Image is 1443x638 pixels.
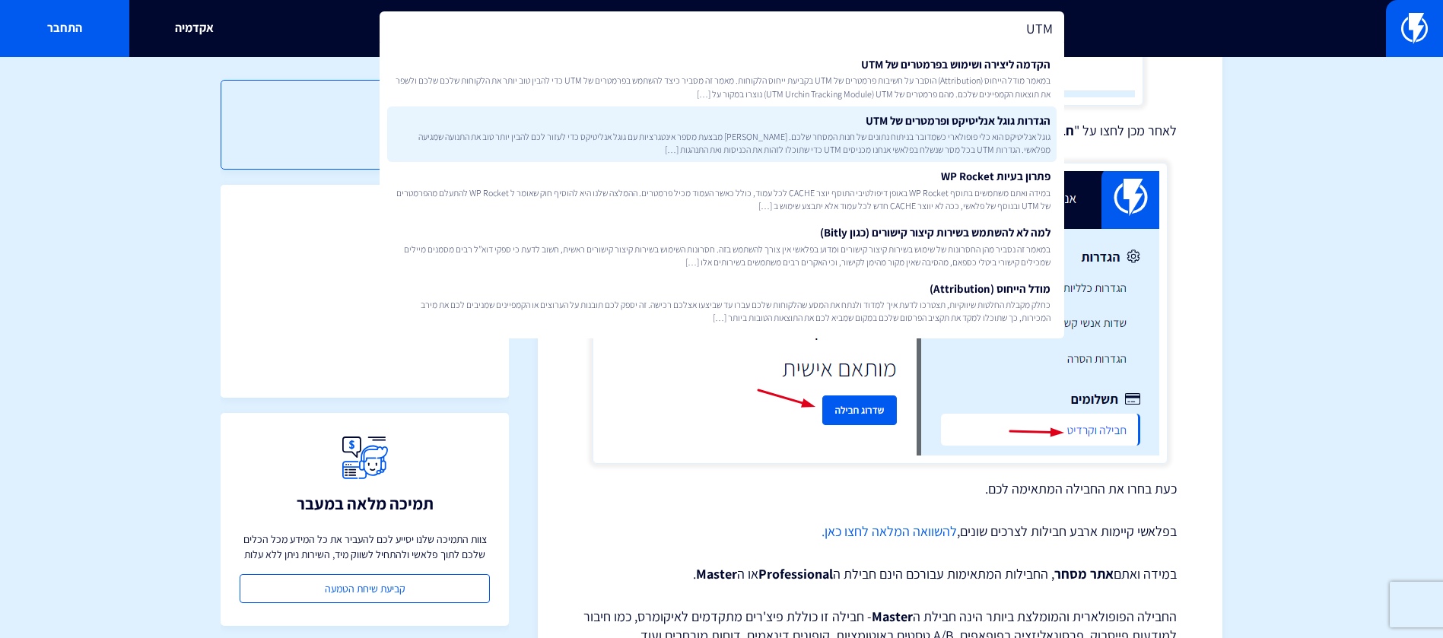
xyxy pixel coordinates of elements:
a: פתרון בעיות WP Rocketבמידה ואתם משתמשים בתוסף WP Rocket באופן דיפולטיבי התוסף יוצר CACHE לכל עמוד... [387,162,1057,218]
a: מודל הייחוס (Attribution)כחלק מקבלת החלטות שיווקיות, תצטרכו לדעת איך למדוד ולנתח את המסע שהלקוחות... [387,275,1057,331]
strong: אתר מסחר [1054,565,1114,582]
span: במאמר זה נסביר מהן החסרונות של שימוש בשירות קיצור קישורים ומדוע בפלאשי אין צורך להשתמש בזה. חסרונ... [393,243,1050,268]
span: במאמר מודל הייחוס (Attribution) הוסבר על חשיבות פרמטרים של UTM בקביעת ייחוס הלקוחות. מאמר זה מסבי... [393,74,1050,100]
p: כעת בחרו את החבילה המתאימה לכם. [583,479,1177,499]
p: צוות התמיכה שלנו יסייע לכם להעביר את כל המידע מכל הכלים שלכם לתוך פלאשי ולהתחיל לשווק מיד, השירות... [240,532,490,562]
strong: Master [872,608,913,625]
span: גוגל אנליטיקס הוא כלי פופולארי כשמדובר בניתוח נתונים של חנות המסחר שלכם. [PERSON_NAME] מבצעת מספר... [393,130,1050,156]
h3: תמיכה מלאה במעבר [297,494,434,513]
input: חיפוש מהיר... [380,11,1064,46]
strong: Master [696,565,737,582]
a: הקדמה ליצירה ושימוש בפרמטרים של UTMבמאמר מודל הייחוס (Attribution) הוסבר על חשיבות פרמטרים של UTM... [387,50,1057,106]
a: למה לא להשתמש בשירות קיצור קישורים (כגון Bitly)במאמר זה נסביר מהן החסרונות של שימוש בשירות קיצור ... [387,218,1057,275]
a: להשוואה המלאה לחצו כאן. [822,522,957,540]
span: כחלק מקבלת החלטות שיווקיות, תצטרכו לדעת איך למדוד ולנתח את המסע שהלקוחות שלכם עברו עד שביצעו אצלכ... [393,298,1050,324]
h3: תוכן [252,111,478,131]
a: קביעת שיחת הטמעה [240,574,490,603]
strong: Professional [758,565,833,582]
p: בפלאשי קיימות ארבע חבילות לצרכים שונים, [583,522,1177,541]
p: במידה ואתם , החבילות המתאימות עבורכם הינם חבילת ה או ה . [583,564,1177,584]
a: הגדרות גוגל אנליטיקס ופרמטרים של UTMגוגל אנליטיקס הוא כלי פופולארי כשמדובר בניתוח נתונים של חנות ... [387,106,1057,163]
span: במידה ואתם משתמשים בתוסף WP Rocket באופן דיפולטיבי התוסף יוצר CACHE לכל עמוד, כולל כאשר העמוד מכי... [393,186,1050,212]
